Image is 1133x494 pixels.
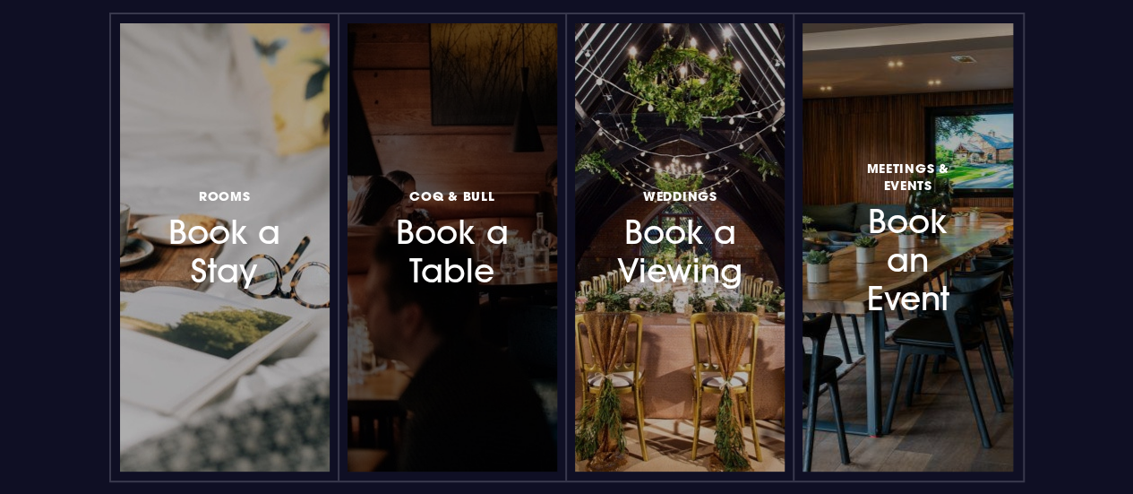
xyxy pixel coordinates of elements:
a: WeddingsBook a Viewing [575,23,785,472]
h3: Book an Event [842,157,973,319]
a: Meetings & EventsBook an Event [803,23,1012,472]
span: Coq & Bull [409,187,494,204]
span: Meetings & Events [842,160,973,194]
a: Coq & BullBook a Table [348,23,557,472]
h3: Book a Viewing [614,185,745,291]
h3: Book a Table [387,185,518,291]
h3: Book a Stay [159,185,290,291]
a: RoomsBook a Stay [120,23,330,472]
span: Rooms [199,187,251,204]
span: Weddings [643,187,717,204]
